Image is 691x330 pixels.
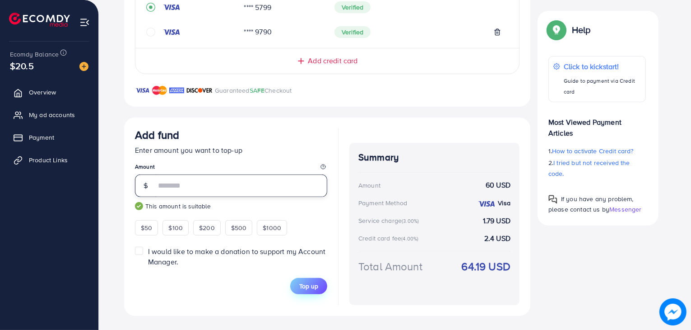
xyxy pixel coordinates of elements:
[162,4,181,11] img: credit
[552,146,633,156] span: How to activate Credit card?
[7,151,92,169] a: Product Links
[135,85,150,96] img: brand
[135,202,327,211] small: This amount is suitable
[250,86,265,95] span: SAFE
[135,128,179,141] h3: Add fund
[186,85,213,96] img: brand
[29,110,75,119] span: My ad accounts
[401,235,418,242] small: (4.00%)
[548,157,646,179] p: 2.
[308,56,357,66] span: Add credit card
[169,85,184,96] img: brand
[79,62,88,71] img: image
[564,61,641,72] p: Click to kickstart!
[334,26,371,38] span: Verified
[548,22,565,38] img: Popup guide
[231,223,247,232] span: $500
[334,1,371,13] span: Verified
[7,106,92,124] a: My ad accounts
[358,216,422,225] div: Service charge
[402,217,419,225] small: (3.00%)
[10,59,34,72] span: $20.5
[135,202,143,210] img: guide
[146,28,155,37] svg: circle
[263,223,281,232] span: $1000
[358,259,422,274] div: Total Amount
[486,180,510,190] strong: 60 USD
[7,128,92,146] a: Payment
[462,259,510,274] strong: 64.19 USD
[29,156,68,165] span: Product Links
[659,298,686,325] img: image
[484,233,510,244] strong: 2.4 USD
[290,278,327,294] button: Top up
[609,205,641,214] span: Messenger
[9,13,70,27] img: logo
[199,223,215,232] span: $200
[29,88,56,97] span: Overview
[10,50,59,59] span: Ecomdy Balance
[548,109,646,138] p: Most Viewed Payment Articles
[572,24,591,35] p: Help
[215,85,292,96] p: Guaranteed Checkout
[152,85,167,96] img: brand
[483,216,510,226] strong: 1.79 USD
[29,133,54,142] span: Payment
[358,198,407,207] div: Payment Method
[548,146,646,156] p: 1.
[162,28,181,36] img: credit
[358,181,380,190] div: Amount
[548,158,630,178] span: I tried but not received the code.
[358,152,510,163] h4: Summary
[7,83,92,101] a: Overview
[299,282,318,291] span: Top up
[148,246,325,267] span: I would like to make a donation to support my Account Manager.
[146,3,155,12] svg: record circle
[141,223,152,232] span: $50
[168,223,183,232] span: $100
[498,198,510,207] strong: Visa
[548,195,557,204] img: Popup guide
[548,194,634,214] span: If you have any problem, please contact us by
[135,163,327,174] legend: Amount
[358,234,422,243] div: Credit card fee
[79,17,90,28] img: menu
[564,75,641,97] p: Guide to payment via Credit card
[478,200,496,207] img: credit
[135,145,327,156] p: Enter amount you want to top-up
